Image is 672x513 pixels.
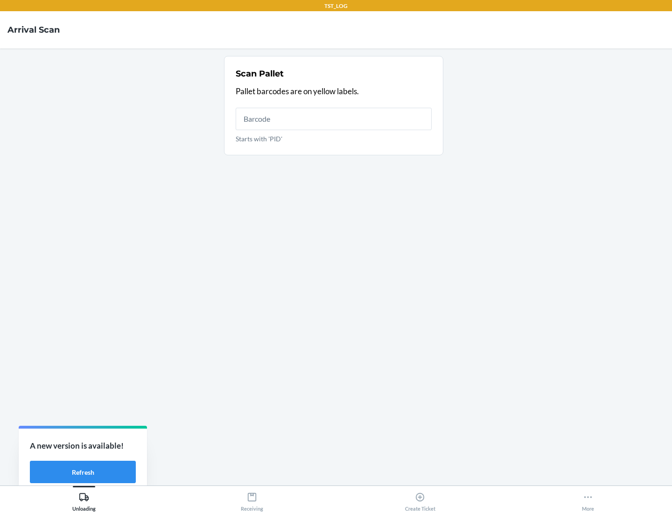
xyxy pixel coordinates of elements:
[241,488,263,512] div: Receiving
[7,24,60,36] h4: Arrival Scan
[236,68,284,80] h2: Scan Pallet
[582,488,594,512] div: More
[30,461,136,483] button: Refresh
[236,134,432,144] p: Starts with 'PID'
[236,108,432,130] input: Starts with 'PID'
[72,488,96,512] div: Unloading
[504,486,672,512] button: More
[336,486,504,512] button: Create Ticket
[236,85,432,97] p: Pallet barcodes are on yellow labels.
[30,440,136,452] p: A new version is available!
[168,486,336,512] button: Receiving
[324,2,348,10] p: TST_LOG
[405,488,435,512] div: Create Ticket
